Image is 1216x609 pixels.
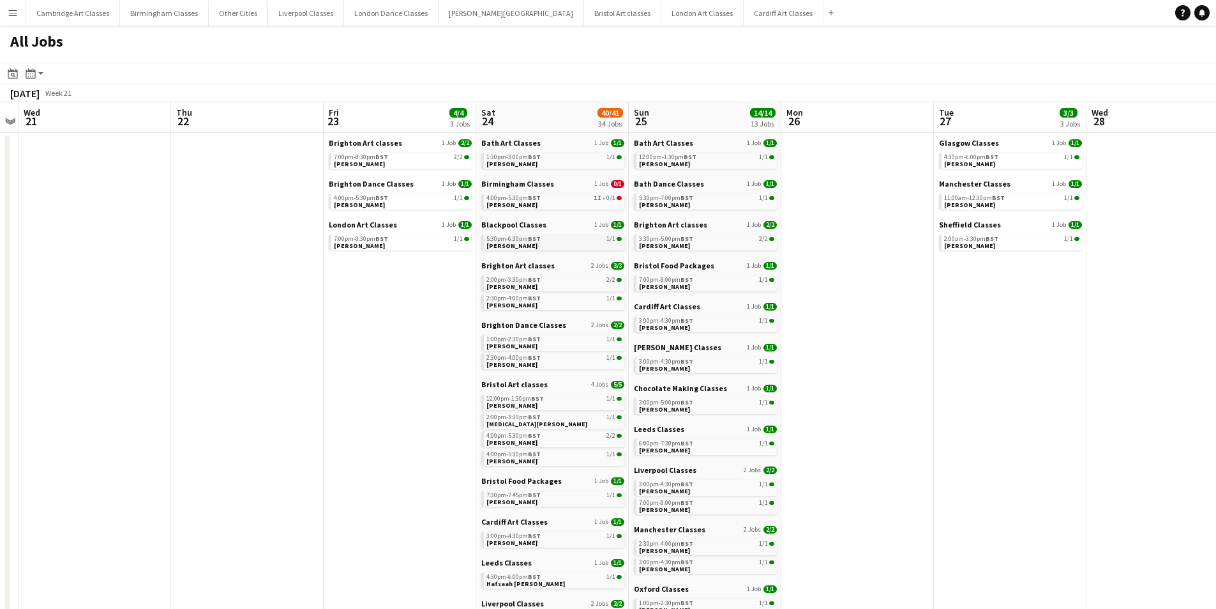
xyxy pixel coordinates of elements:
[639,500,693,506] span: 7:00pm-8:00pm
[481,220,624,261] div: Blackpool Classes1 Job1/15:30pm-6:30pmBST1/1[PERSON_NAME]
[528,573,541,581] span: BST
[747,139,761,147] span: 1 Job
[634,179,777,220] div: Bath Dance Classes1 Job1/15:30pm-7:00pmBST1/1[PERSON_NAME]
[334,195,388,201] span: 4:00pm-5:30pm
[939,138,1082,179] div: Glasgow Classes1 Job1/14:30pm-6:00pmBST1/1[PERSON_NAME]
[486,360,537,369] span: Katie Mann
[763,180,777,188] span: 1/1
[481,476,624,486] a: Bristol Food Packages1 Job1/1
[944,194,1079,208] a: 11:00am-12:30pmBST1/1[PERSON_NAME]
[486,396,544,402] span: 12:00pm-1:30pm
[639,565,690,573] span: Holly Bullick
[481,138,541,148] span: Bath Art Classes
[763,139,777,147] span: 1/1
[747,262,761,270] span: 1 Job
[486,294,622,309] a: 2:30pm-4:00pmBST1/1[PERSON_NAME]
[759,236,768,242] span: 2/2
[486,275,622,290] a: 2:00pm-3:30pmBST2/2[PERSON_NAME]
[611,221,624,229] span: 1/1
[763,466,777,474] span: 2/2
[639,364,690,373] span: Michelle Munro
[759,541,768,547] span: 1/1
[1052,180,1066,188] span: 1 Job
[329,220,472,229] a: London Art Classes1 Job1/1
[634,179,777,189] a: Bath Dance Classes1 Job1/1
[611,321,624,329] span: 2/2
[268,1,344,26] button: Liverpool Classes
[611,518,624,526] span: 1/1
[944,153,1079,167] a: 4:30pm-6:00pmBST1/1[PERSON_NAME]
[606,295,615,302] span: 1/1
[481,138,624,179] div: Bath Art Classes1 Job1/11:30pm-3:00pmBST1/1[PERSON_NAME]
[944,160,995,168] span: Kaylan Grainger
[661,1,744,26] button: London Art Classes
[634,343,721,352] span: Chester Classes
[481,138,624,148] a: Bath Art Classes1 Job1/1
[329,179,472,220] div: Brighton Dance Classes1 Job1/14:00pm-5:30pmBST1/1[PERSON_NAME]
[747,221,761,229] span: 1 Job
[639,398,774,413] a: 3:00pm-5:00pmBST1/1[PERSON_NAME]
[939,220,1082,229] a: Sheffield Classes1 Job1/1
[606,433,615,439] span: 2/2
[639,160,690,168] span: Sonia Dugmore
[486,491,622,505] a: 7:30pm-7:45pmBST1/1[PERSON_NAME]
[454,195,463,201] span: 1/1
[481,261,624,270] a: Brighton Art classes2 Jobs3/3
[639,318,693,324] span: 3:00pm-4:30pm
[329,138,402,148] span: Brighton Art classes
[486,242,537,250] span: Adam Hague
[594,139,608,147] span: 1 Job
[481,380,624,476] div: Bristol Art classes4 Jobs5/512:00pm-1:30pmBST1/1[PERSON_NAME]2:00pm-3:30pmBST1/1[MEDICAL_DATA][PE...
[481,220,546,229] span: Blackpool Classes
[481,320,566,330] span: Brighton Dance Classes
[329,220,472,253] div: London Art Classes1 Job1/17:00pm-8:30pmBST1/1[PERSON_NAME]
[486,492,541,498] span: 7:30pm-7:45pm
[486,195,541,201] span: 4:00pm-5:30pm
[486,438,537,447] span: Luke Bastable
[611,477,624,485] span: 1/1
[486,195,622,201] div: •
[454,236,463,242] span: 1/1
[486,153,622,167] a: 1:30pm-3:00pmBST1/1[PERSON_NAME]
[481,558,624,567] a: Leeds Classes1 Job1/1
[939,138,1082,148] a: Glasgow Classes1 Job1/1
[639,275,774,290] a: 7:00pm-8:00pmBST1/1[PERSON_NAME]
[334,201,385,209] span: Vicky Utting
[634,220,777,261] div: Brighton Art classes1 Job2/23:30pm-5:00pmBST2/2[PERSON_NAME]
[759,559,768,566] span: 1/1
[486,160,537,168] span: Amy Lee
[611,381,624,389] span: 5/5
[375,235,388,243] span: BST
[606,451,615,458] span: 1/1
[481,220,624,229] a: Blackpool Classes1 Job1/1
[639,439,774,454] a: 6:00pm-7:30pmBST1/1[PERSON_NAME]
[528,532,541,540] span: BST
[634,261,714,270] span: Bristol Food Packages
[1064,154,1073,160] span: 1/1
[486,301,537,309] span: Sophie Baker
[759,358,768,365] span: 1/1
[680,194,693,202] span: BST
[759,154,768,160] span: 1/1
[680,398,693,406] span: BST
[744,526,761,534] span: 2 Jobs
[606,574,615,580] span: 1/1
[634,383,727,393] span: Chocolate Making Classes
[481,320,624,380] div: Brighton Dance Classes2 Jobs2/21:00pm-2:30pmBST1/1[PERSON_NAME]2:30pm-4:00pmBST1/1[PERSON_NAME]
[634,261,777,270] a: Bristol Food Packages1 Job1/1
[634,343,777,352] a: [PERSON_NAME] Classes1 Job1/1
[759,277,768,283] span: 1/1
[639,546,690,555] span: Danielle Clarke
[334,160,385,168] span: Rebecca Prout
[634,465,777,475] a: Liverpool Classes2 Jobs2/2
[606,336,615,343] span: 1/1
[486,282,537,291] span: Vicky Utting
[329,138,472,179] div: Brighton Art classes1 Job2/27:00pm-8:30pmBST2/2[PERSON_NAME]
[528,353,541,362] span: BST
[639,440,693,447] span: 6:00pm-7:30pm
[442,139,456,147] span: 1 Job
[639,487,690,495] span: Amy Gill
[763,385,777,392] span: 1/1
[606,154,615,160] span: 1/1
[334,235,469,249] a: 7:00pm-8:30pmBST1/1[PERSON_NAME]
